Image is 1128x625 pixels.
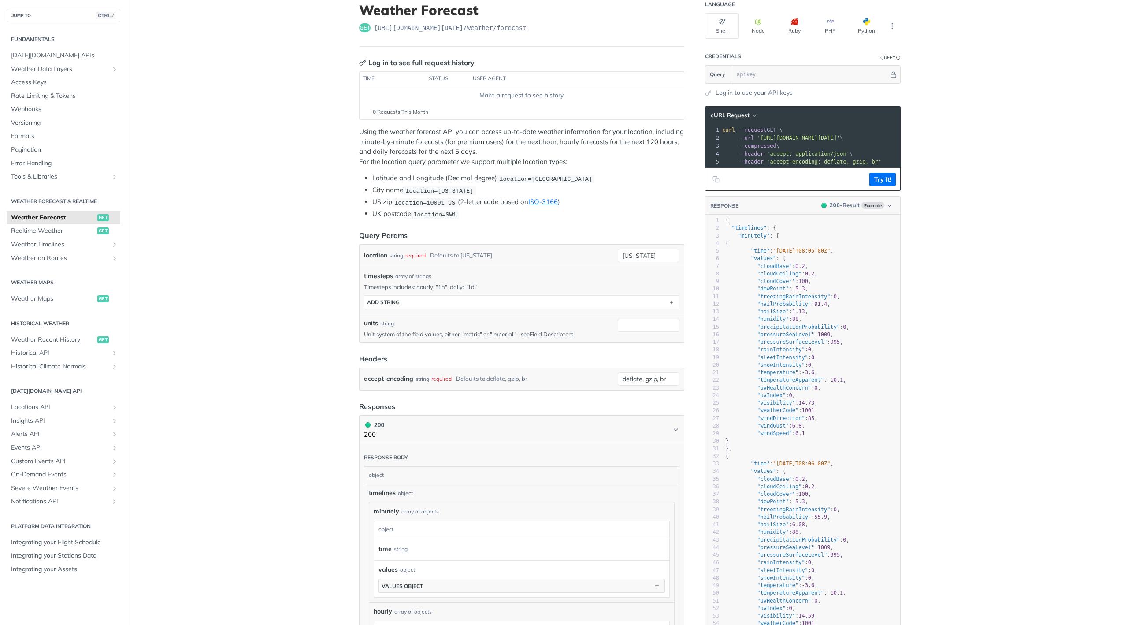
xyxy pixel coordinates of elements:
[705,376,719,384] div: 22
[725,400,818,406] span: : ,
[705,1,735,8] div: Language
[364,372,413,385] label: accept-encoding
[801,407,814,413] span: 1001
[470,72,666,86] th: user agent
[364,420,384,430] div: 200
[11,551,118,560] span: Integrating your Stations Data
[7,197,120,205] h2: Weather Forecast & realtime
[757,339,827,345] span: "pressureSurfaceLevel"
[705,392,719,399] div: 24
[725,346,814,353] span: : ,
[805,369,815,376] span: 3.6
[834,294,837,300] span: 0
[705,217,719,224] div: 1
[705,339,719,346] div: 17
[705,415,719,422] div: 27
[7,455,120,468] a: Custom Events APIShow subpages for Custom Events API
[111,255,118,262] button: Show subpages for Weather on Routes
[7,143,120,156] a: Pagination
[11,457,109,466] span: Custom Events API
[11,443,109,452] span: Events API
[372,185,684,195] li: City name
[111,350,118,357] button: Show subpages for Historical API
[757,309,789,315] span: "hailSize"
[111,444,118,451] button: Show subpages for Events API
[364,296,679,309] button: ADD string
[7,401,120,414] a: Locations APIShow subpages for Locations API
[11,538,118,547] span: Integrating your Flight Schedule
[364,319,378,328] label: units
[725,461,834,467] span: : ,
[367,299,400,305] div: ADD string
[880,54,901,61] div: QueryInformation
[725,438,728,444] span: }
[390,249,403,262] div: string
[705,422,719,430] div: 28
[757,392,786,398] span: "uvIndex"
[725,294,840,300] span: : ,
[374,23,527,32] span: https://api.tomorrow.io/v4/weather/forecast
[96,12,115,19] span: CTRL-/
[360,72,426,86] th: time
[11,65,109,74] span: Weather Data Layers
[725,309,808,315] span: : ,
[530,331,573,338] a: Field Descriptors
[395,272,431,280] div: array of strings
[499,175,592,182] span: location=[GEOGRAPHIC_DATA]
[705,361,719,369] div: 20
[7,441,120,454] a: Events APIShow subpages for Events API
[705,13,739,39] button: Shell
[11,254,109,263] span: Weather on Routes
[111,363,118,370] button: Show subpages for Historical Climate Normals
[888,22,896,30] svg: More ellipsis
[705,308,719,316] div: 13
[751,255,776,261] span: "values"
[725,362,814,368] span: : ,
[405,249,426,262] div: required
[413,211,456,218] span: location=SW1
[426,72,470,86] th: status
[705,150,720,158] div: 4
[11,145,118,154] span: Pagination
[830,339,840,345] span: 995
[705,324,719,331] div: 15
[830,201,860,210] div: - Result
[795,286,805,292] span: 5.3
[364,420,679,440] button: 200 200200
[364,454,408,461] div: Response body
[705,384,719,392] div: 23
[7,279,120,286] h2: Weather Maps
[830,377,843,383] span: 10.1
[373,108,428,116] span: 0 Requests This Month
[372,173,684,183] li: Latitude and Longitude (Decimal degree)
[725,263,808,269] span: : ,
[11,362,109,371] span: Historical Climate Normals
[7,468,120,481] a: On-Demand EventsShow subpages for On-Demand Events
[792,316,798,322] span: 88
[757,301,811,307] span: "hailProbability"
[705,53,741,60] div: Credentials
[705,301,719,308] div: 12
[757,316,789,322] span: "humidity"
[705,445,719,453] div: 31
[97,295,109,302] span: get
[7,49,120,62] a: [DATE][DOMAIN_NAME] APIs
[818,331,831,338] span: 1009
[725,255,786,261] span: : {
[705,453,719,460] div: 32
[359,2,684,18] h1: Weather Forecast
[359,59,366,66] svg: Key
[11,470,109,479] span: On-Demand Events
[814,385,817,391] span: 0
[705,407,719,414] div: 26
[757,415,805,421] span: "windDirection"
[725,217,728,223] span: {
[711,112,750,119] span: cURL Request
[725,385,821,391] span: : ,
[725,286,808,292] span: : ,
[11,105,118,114] span: Webhooks
[394,199,455,206] span: location=10001 US
[378,543,392,555] label: time
[7,346,120,360] a: Historical APIShow subpages for Historical API
[456,372,527,385] div: Defaults to deflate, gzip, br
